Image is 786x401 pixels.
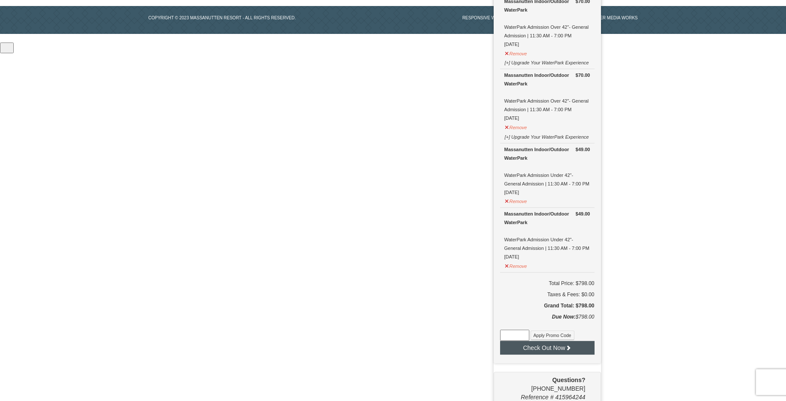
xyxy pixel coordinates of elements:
[500,290,595,299] div: Taxes & Fees: $0.00
[504,131,589,141] button: [+] Upgrade Your WaterPark Experience
[576,145,590,154] strong: $49.00
[555,394,585,401] span: 415964244
[504,210,590,261] div: WaterPark Admission Under 42"- General Admission | 11:30 AM - 7:00 PM [DATE]
[504,195,528,206] button: Remove
[521,394,553,401] span: Reference #
[504,145,590,197] div: WaterPark Admission Under 42"- General Admission | 11:30 AM - 7:00 PM [DATE]
[504,47,528,58] button: Remove
[576,210,590,218] strong: $49.00
[504,210,590,227] div: Massanutten Indoor/Outdoor WaterPark
[552,377,585,383] strong: Questions?
[500,376,586,392] span: [PHONE_NUMBER]
[552,314,576,320] strong: Due Now:
[500,341,595,355] button: Check Out Now
[500,301,595,310] h5: Grand Total: $798.00
[500,279,595,288] h6: Total Price: $798.00
[462,15,638,20] a: Responsive website design and development by Propeller Media Works
[576,71,590,79] strong: $70.00
[531,331,574,340] button: Apply Promo Code
[504,260,528,270] button: Remove
[500,313,595,330] div: $798.00
[504,56,589,67] button: [+] Upgrade Your WaterPark Experience
[142,15,393,21] p: Copyright © 2023 Massanutten Resort - All Rights Reserved.
[504,145,590,162] div: Massanutten Indoor/Outdoor WaterPark
[504,71,590,122] div: WaterPark Admission Over 42"- General Admission | 11:30 AM - 7:00 PM [DATE]
[504,71,590,88] div: Massanutten Indoor/Outdoor WaterPark
[504,121,528,132] button: Remove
